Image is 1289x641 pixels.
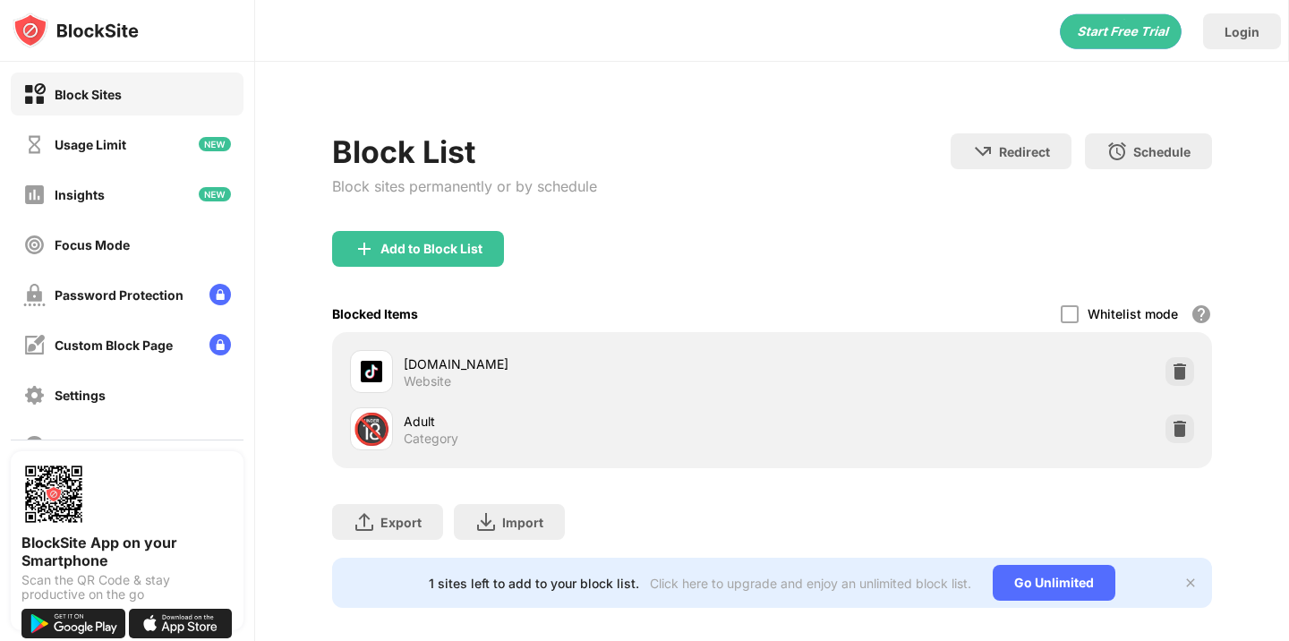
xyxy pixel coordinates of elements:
[332,177,597,195] div: Block sites permanently or by schedule
[55,338,173,353] div: Custom Block Page
[21,609,125,638] img: get-it-on-google-play.svg
[55,438,92,453] div: About
[55,287,184,303] div: Password Protection
[380,515,422,530] div: Export
[993,565,1115,601] div: Go Unlimited
[404,412,772,431] div: Adult
[1133,144,1191,159] div: Schedule
[650,576,971,591] div: Click here to upgrade and enjoy an unlimited block list.
[23,133,46,156] img: time-usage-off.svg
[209,284,231,305] img: lock-menu.svg
[1088,306,1178,321] div: Whitelist mode
[332,133,597,170] div: Block List
[55,237,130,252] div: Focus Mode
[404,355,772,373] div: [DOMAIN_NAME]
[21,462,86,526] img: options-page-qr-code.png
[21,534,233,569] div: BlockSite App on your Smartphone
[23,334,46,356] img: customize-block-page-off.svg
[1225,24,1259,39] div: Login
[13,13,139,48] img: logo-blocksite.svg
[21,573,233,602] div: Scan the QR Code & stay productive on the go
[404,431,458,447] div: Category
[429,576,639,591] div: 1 sites left to add to your block list.
[23,384,46,406] img: settings-off.svg
[332,306,418,321] div: Blocked Items
[55,187,105,202] div: Insights
[55,87,122,102] div: Block Sites
[23,234,46,256] img: focus-off.svg
[55,137,126,152] div: Usage Limit
[199,187,231,201] img: new-icon.svg
[209,334,231,355] img: lock-menu.svg
[353,411,390,448] div: 🔞
[23,284,46,306] img: password-protection-off.svg
[999,144,1050,159] div: Redirect
[129,609,233,638] img: download-on-the-app-store.svg
[199,137,231,151] img: new-icon.svg
[502,515,543,530] div: Import
[55,388,106,403] div: Settings
[1183,576,1198,590] img: x-button.svg
[380,242,482,256] div: Add to Block List
[361,361,382,382] img: favicons
[404,373,451,389] div: Website
[23,83,46,106] img: block-on.svg
[23,184,46,206] img: insights-off.svg
[23,434,46,457] img: about-off.svg
[1060,13,1182,49] div: animation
